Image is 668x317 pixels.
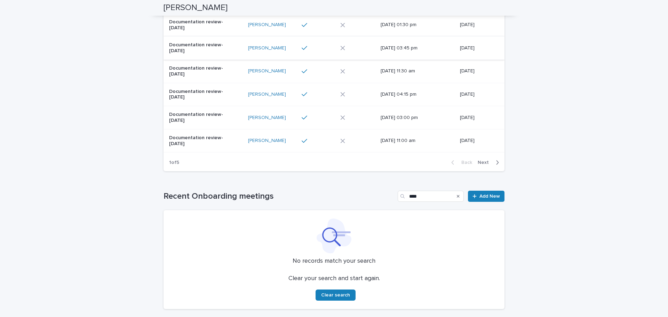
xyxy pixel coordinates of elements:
p: [DATE] 11:00 am [381,138,439,144]
p: [DATE] 03:45 pm [381,45,439,51]
p: 1 of 5 [164,154,185,171]
p: [DATE] [460,22,493,28]
p: [DATE] 04:15 pm [381,92,439,97]
tr: Documentation review- [DATE][PERSON_NAME] [DATE] 11:00 am[DATE] [164,129,504,152]
a: [PERSON_NAME] [248,115,286,121]
span: Add New [479,194,500,199]
button: Next [475,159,504,166]
p: Documentation review- [DATE] [169,135,227,147]
p: [DATE] [460,115,493,121]
tr: Documentation review- [DATE][PERSON_NAME] [DATE] 03:45 pm[DATE] [164,37,504,60]
p: Clear your search and start again. [288,275,380,283]
p: Documentation review- [DATE] [169,42,227,54]
span: Next [478,160,493,165]
button: Back [446,159,475,166]
button: Clear search [316,290,356,301]
p: Documentation review- [DATE] [169,65,227,77]
tr: Documentation review- [DATE][PERSON_NAME] [DATE] 01:30 pm[DATE] [164,13,504,37]
p: [DATE] 03:00 pm [381,115,439,121]
h2: [PERSON_NAME] [164,3,228,13]
a: [PERSON_NAME] [248,22,286,28]
a: [PERSON_NAME] [248,45,286,51]
p: [DATE] [460,45,493,51]
p: Documentation review- [DATE] [169,19,227,31]
tr: Documentation review- [DATE][PERSON_NAME] [DATE] 11:30 am[DATE] [164,60,504,83]
input: Search [398,191,464,202]
tr: Documentation review- [DATE][PERSON_NAME] [DATE] 03:00 pm[DATE] [164,106,504,129]
p: [DATE] [460,68,493,74]
p: [DATE] 11:30 am [381,68,439,74]
a: Add New [468,191,504,202]
p: Documentation review- [DATE] [169,112,227,124]
a: [PERSON_NAME] [248,92,286,97]
tr: Documentation review- [DATE][PERSON_NAME] [DATE] 04:15 pm[DATE] [164,83,504,106]
h1: Recent Onboarding meetings [164,191,395,201]
p: Documentation review- [DATE] [169,89,227,101]
p: No records match your search [172,257,496,265]
p: [DATE] [460,92,493,97]
span: Clear search [321,293,350,298]
p: [DATE] [460,138,493,144]
span: Back [457,160,472,165]
a: [PERSON_NAME] [248,138,286,144]
a: [PERSON_NAME] [248,68,286,74]
p: [DATE] 01:30 pm [381,22,439,28]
